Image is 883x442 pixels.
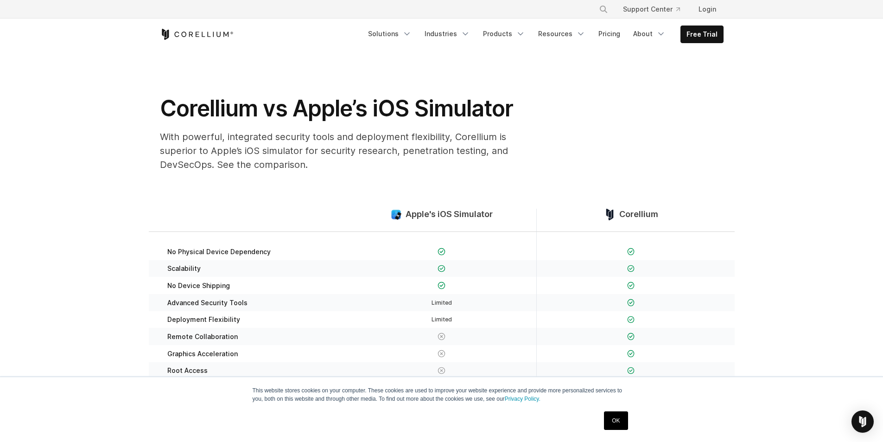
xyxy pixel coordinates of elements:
[477,26,531,42] a: Products
[167,299,248,307] span: Advanced Security Tools
[593,26,626,42] a: Pricing
[628,26,671,42] a: About
[167,350,238,358] span: Graphics Acceleration
[619,209,658,220] span: Corellium
[627,248,635,256] img: Checkmark
[691,1,724,18] a: Login
[438,265,445,273] img: Checkmark
[627,350,635,358] img: Checkmark
[438,350,445,358] img: X
[604,411,628,430] a: OK
[362,26,417,42] a: Solutions
[595,1,612,18] button: Search
[167,333,238,341] span: Remote Collaboration
[406,209,493,220] span: Apple's iOS Simulator
[616,1,687,18] a: Support Center
[533,26,591,42] a: Resources
[627,299,635,307] img: Checkmark
[627,316,635,324] img: Checkmark
[627,367,635,375] img: Checkmark
[167,282,230,290] span: No Device Shipping
[167,264,201,273] span: Scalability
[627,265,635,273] img: Checkmark
[390,209,402,220] img: compare_ios-simulator--large
[588,1,724,18] div: Navigation Menu
[438,248,445,256] img: Checkmark
[851,410,874,433] div: Open Intercom Messenger
[438,333,445,340] img: X
[438,282,445,289] img: Checkmark
[432,299,452,306] span: Limited
[627,282,635,289] img: Checkmark
[681,26,723,43] a: Free Trial
[167,366,208,375] span: Root Access
[160,29,234,40] a: Corellium Home
[167,315,240,324] span: Deployment Flexibility
[505,396,540,402] a: Privacy Policy.
[160,95,531,122] h1: Corellium vs Apple’s iOS Simulator
[167,248,271,256] span: No Physical Device Dependency
[432,316,452,323] span: Limited
[419,26,476,42] a: Industries
[362,26,724,43] div: Navigation Menu
[627,333,635,340] img: Checkmark
[438,367,445,375] img: X
[160,130,531,172] p: With powerful, integrated security tools and deployment flexibility, Corellium is superior to App...
[253,386,631,403] p: This website stores cookies on your computer. These cookies are used to improve your website expe...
